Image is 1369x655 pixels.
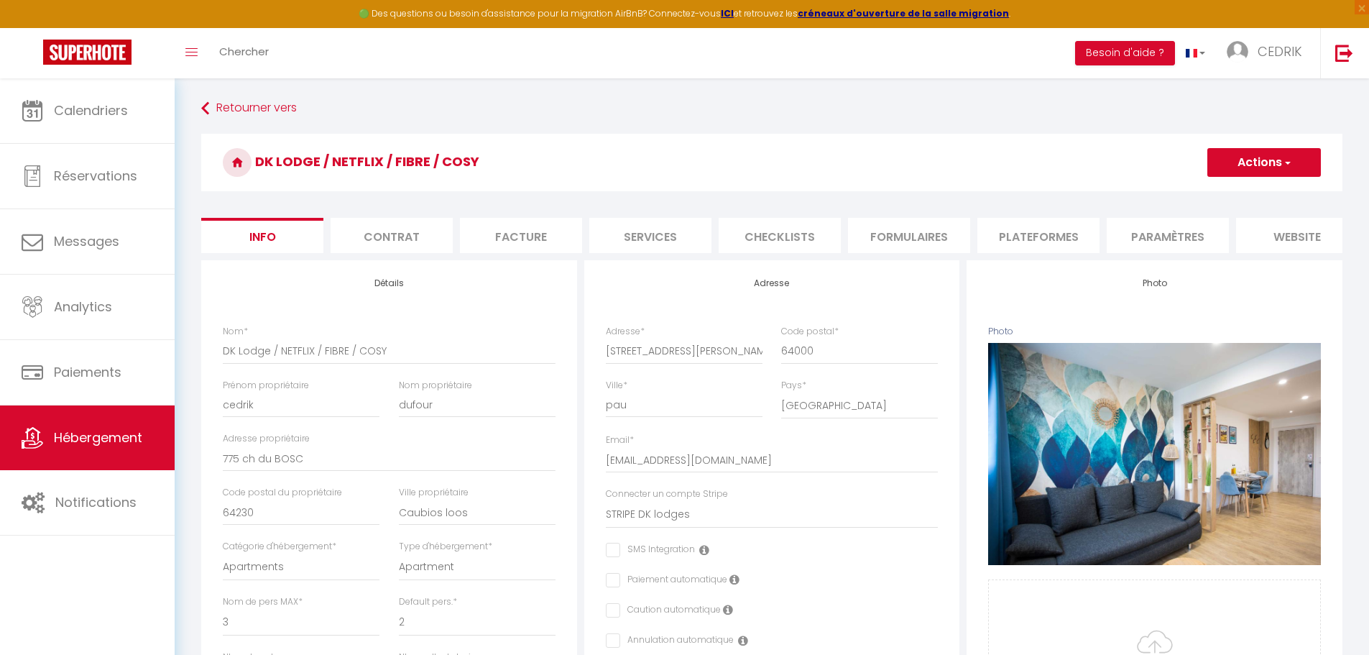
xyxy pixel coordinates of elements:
[848,218,970,253] li: Formulaires
[606,487,728,501] label: Connecter un compte Stripe
[201,134,1342,191] h3: DK Lodge / NETFLIX / FIBRE / COSY
[223,325,248,339] label: Nom
[1107,218,1229,253] li: Paramètres
[977,218,1100,253] li: Plateformes
[781,325,839,339] label: Code postal
[223,432,310,446] label: Adresse propriétaire
[223,486,342,500] label: Code postal du propriétaire
[55,493,137,511] span: Notifications
[54,363,121,381] span: Paiements
[460,218,582,253] li: Facture
[201,96,1342,122] a: Retourner vers
[719,218,841,253] li: Checklists
[589,218,711,253] li: Services
[988,278,1321,288] h4: Photo
[399,540,492,554] label: Type d'hébergement
[721,7,734,19] a: ICI
[606,434,634,447] label: Email
[781,379,806,393] label: Pays
[620,573,727,589] label: Paiement automatique
[606,379,627,393] label: Ville
[223,379,309,393] label: Prénom propriétaire
[1227,41,1248,63] img: ...
[208,28,280,78] a: Chercher
[223,595,303,609] label: Nom de pers MAX
[606,325,645,339] label: Adresse
[988,325,1013,339] label: Photo
[54,101,128,119] span: Calendriers
[54,429,142,446] span: Hébergement
[620,603,721,619] label: Caution automatique
[219,44,269,59] span: Chercher
[399,379,472,393] label: Nom propriétaire
[223,540,336,554] label: Catégorie d'hébergement
[43,40,132,65] img: Super Booking
[201,218,323,253] li: Info
[1216,28,1320,78] a: ... CEDRIK
[54,298,112,316] span: Analytics
[399,486,469,500] label: Ville propriétaire
[1236,218,1358,253] li: website
[606,278,939,288] h4: Adresse
[223,278,556,288] h4: Détails
[54,167,137,185] span: Réservations
[1075,41,1175,65] button: Besoin d'aide ?
[331,218,453,253] li: Contrat
[798,7,1009,19] a: créneaux d'ouverture de la salle migration
[1258,42,1302,60] span: CEDRIK
[399,595,457,609] label: Default pers.
[1308,590,1358,644] iframe: Chat
[1207,148,1321,177] button: Actions
[54,232,119,250] span: Messages
[1335,44,1353,62] img: logout
[11,6,55,49] button: Ouvrir le widget de chat LiveChat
